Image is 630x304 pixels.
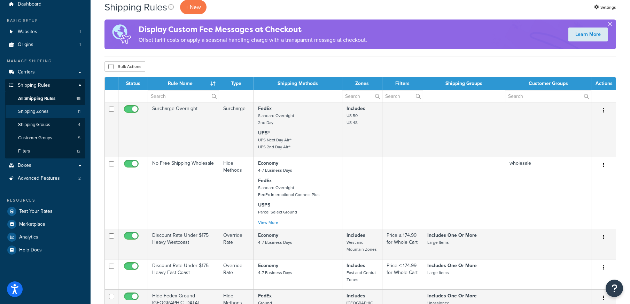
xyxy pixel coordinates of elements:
li: Origins [5,38,85,51]
td: Override Rate [219,229,254,259]
h1: Shipping Rules [104,0,167,14]
small: Parcel Select Ground [258,209,297,215]
h4: Display Custom Fee Messages at Checkout [139,24,367,35]
small: Standard Overnight 2nd Day [258,112,294,126]
a: View More [258,219,278,226]
a: Shipping Groups 4 [5,118,85,131]
span: Websites [18,29,37,35]
td: Override Rate [219,259,254,289]
strong: Includes [347,232,365,239]
li: Shipping Groups [5,118,85,131]
th: Zones [342,77,383,90]
a: Customer Groups 5 [5,132,85,145]
strong: Economy [258,232,278,239]
small: 4-7 Business Days [258,167,292,173]
a: Advanced Features 2 [5,172,85,185]
th: Rule Name : activate to sort column ascending [148,77,219,90]
span: 1 [79,29,81,35]
strong: FedEx [258,105,272,112]
span: Test Your Rates [19,209,53,215]
button: Open Resource Center [606,280,623,297]
strong: Includes One Or More [427,232,477,239]
strong: Includes [347,105,365,112]
li: Advanced Features [5,172,85,185]
th: Shipping Groups [423,77,506,90]
th: Actions [591,77,616,90]
small: Large Items [427,270,449,276]
a: Carriers [5,66,85,79]
small: East and Central Zones [347,270,376,283]
span: All Shipping Rules [18,96,55,102]
a: Test Your Rates [5,205,85,218]
td: Hide Methods [219,157,254,229]
span: 15 [76,96,80,102]
td: wholesale [505,157,591,229]
a: Marketplace [5,218,85,231]
span: Origins [18,42,33,48]
a: Help Docs [5,244,85,256]
span: 2 [78,176,81,181]
strong: Includes One Or More [427,262,477,269]
a: Shipping Zones 11 [5,105,85,118]
div: Manage Shipping [5,58,85,64]
td: Surcharge [219,102,254,157]
li: Websites [5,25,85,38]
th: Filters [382,77,423,90]
li: Filters [5,145,85,158]
span: Boxes [18,163,31,169]
td: Discount Rate Under $175 Heavy Westcoast [148,229,219,259]
strong: FedEx [258,292,272,299]
span: Help Docs [19,247,42,253]
p: Offset tariff costs or apply a seasonal handling charge with a transparent message at checkout. [139,35,367,45]
small: UPS Next Day Air® UPS 2nd Day Air® [258,137,291,150]
td: Price ≤ 174.99 for Whole Cart [382,229,423,259]
strong: USPS [258,201,270,209]
a: Analytics [5,231,85,243]
li: Shipping Zones [5,105,85,118]
a: Learn More [568,28,608,41]
a: Boxes [5,159,85,172]
span: 4 [78,122,80,128]
strong: Economy [258,262,278,269]
a: Settings [594,2,616,12]
a: Filters 12 [5,145,85,158]
span: Analytics [19,234,38,240]
span: 11 [78,109,80,115]
span: Filters [18,148,30,154]
li: Customer Groups [5,132,85,145]
small: West and Mountain Zones [347,239,377,252]
small: 4-7 Business Days [258,270,292,276]
strong: Includes [347,262,365,269]
span: Customer Groups [18,135,52,141]
span: Carriers [18,69,35,75]
span: 12 [77,148,80,154]
td: Discount Rate Under $175 Heavy East Coast [148,259,219,289]
th: Status [118,77,148,90]
strong: FedEx [258,177,272,184]
a: Origins 1 [5,38,85,51]
a: All Shipping Rules 15 [5,92,85,105]
th: Type [219,77,254,90]
input: Search [505,90,591,102]
th: Shipping Methods [254,77,342,90]
strong: Economy [258,159,278,167]
span: Shipping Rules [18,83,50,88]
a: Websites 1 [5,25,85,38]
input: Search [342,90,382,102]
td: Surcharge Overnight [148,102,219,157]
li: Shipping Rules [5,79,85,158]
strong: Includes One Or More [427,292,477,299]
span: Marketplace [19,221,45,227]
small: 4-7 Business Days [258,239,292,245]
td: Price ≤ 174.99 for Whole Cart [382,259,423,289]
strong: UPS® [258,129,270,137]
input: Search [382,90,422,102]
small: Standard Overnight FedEx International Connect Plus [258,185,320,198]
span: 5 [78,135,80,141]
th: Customer Groups [505,77,591,90]
img: duties-banner-06bc72dcb5fe05cb3f9472aba00be2ae8eb53ab6f0d8bb03d382ba314ac3c341.png [104,20,139,49]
